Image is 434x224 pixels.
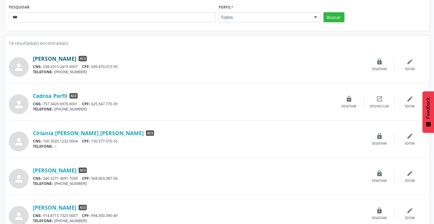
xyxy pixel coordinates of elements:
[79,56,87,61] span: ACS
[33,181,364,186] div: [PHONE_NUMBER]
[219,3,233,12] label: Perfil
[341,104,356,109] div: Desativar
[405,67,415,71] div: Editar
[425,97,431,119] span: Feedback
[33,139,42,144] span: CNS:
[407,58,413,65] i: edit
[9,3,30,12] label: PESQUISAR
[407,96,413,102] i: edit
[33,130,144,136] a: Cirlania [PERSON_NAME] [PERSON_NAME]
[33,144,53,149] span: TELEFONE:
[33,107,334,112] div: [PHONE_NUMBER]
[33,181,53,186] span: TELEFONE:
[33,218,364,223] div: [PHONE_NUMBER]
[372,142,387,146] div: Desativar
[33,101,334,107] div: 757 3420 6976 0001 625.547.770-39
[376,96,383,102] i: open_in_new
[221,14,308,20] span: Todos
[376,170,383,177] i: lock
[33,107,53,112] span: TELEFONE:
[13,99,24,110] i: person
[372,179,387,183] div: Desativar
[405,179,415,183] div: Editar
[33,55,76,62] a: [PERSON_NAME]
[69,93,78,99] span: ACE
[372,67,387,71] div: Desativar
[376,58,383,65] i: lock
[376,207,383,214] i: lock
[82,176,90,181] span: CPF:
[82,64,90,69] span: CPF:
[33,101,42,107] span: CNS:
[407,170,413,177] i: edit
[370,104,389,109] div: Desvincular
[346,96,352,102] i: lock
[33,64,42,69] span: CNS:
[146,130,154,136] span: ACS
[33,69,53,74] span: TELEFONE:
[33,167,76,174] a: [PERSON_NAME]
[33,213,42,218] span: CNS:
[33,213,364,218] div: 914 8715 7325 0007 994.350.390-49
[33,218,53,223] span: TELEFONE:
[9,40,425,46] div: 14 resultado(s) encontrado(s)
[82,139,90,144] span: CPF:
[405,104,415,109] div: Editar
[33,139,364,144] div: 160 3920 1232 0004 150.577.570-16
[13,173,24,184] i: person
[82,213,90,218] span: CPF:
[33,144,364,149] div: --
[33,176,42,181] span: CNS:
[33,69,364,74] div: [PHONE_NUMBER]
[376,133,383,139] i: lock
[405,216,415,220] div: Editar
[79,205,87,210] span: ACS
[323,12,344,23] button: Buscar
[13,136,24,147] i: person
[405,142,415,146] div: Editar
[79,168,87,173] span: ACS
[33,92,67,99] a: Cedroa Perfil
[422,91,434,133] button: Feedback - Mostrar pesquisa
[13,62,24,73] i: person
[33,204,76,211] a: [PERSON_NAME]
[13,211,24,222] i: person
[407,133,413,139] i: edit
[82,101,90,107] span: CPF:
[407,207,413,214] i: edit
[33,64,364,69] div: 258 2015 2419 0007 039.470.015-50
[372,216,387,220] div: Desativar
[33,176,364,181] div: 240 3271 3691 7039 568.663.987-56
